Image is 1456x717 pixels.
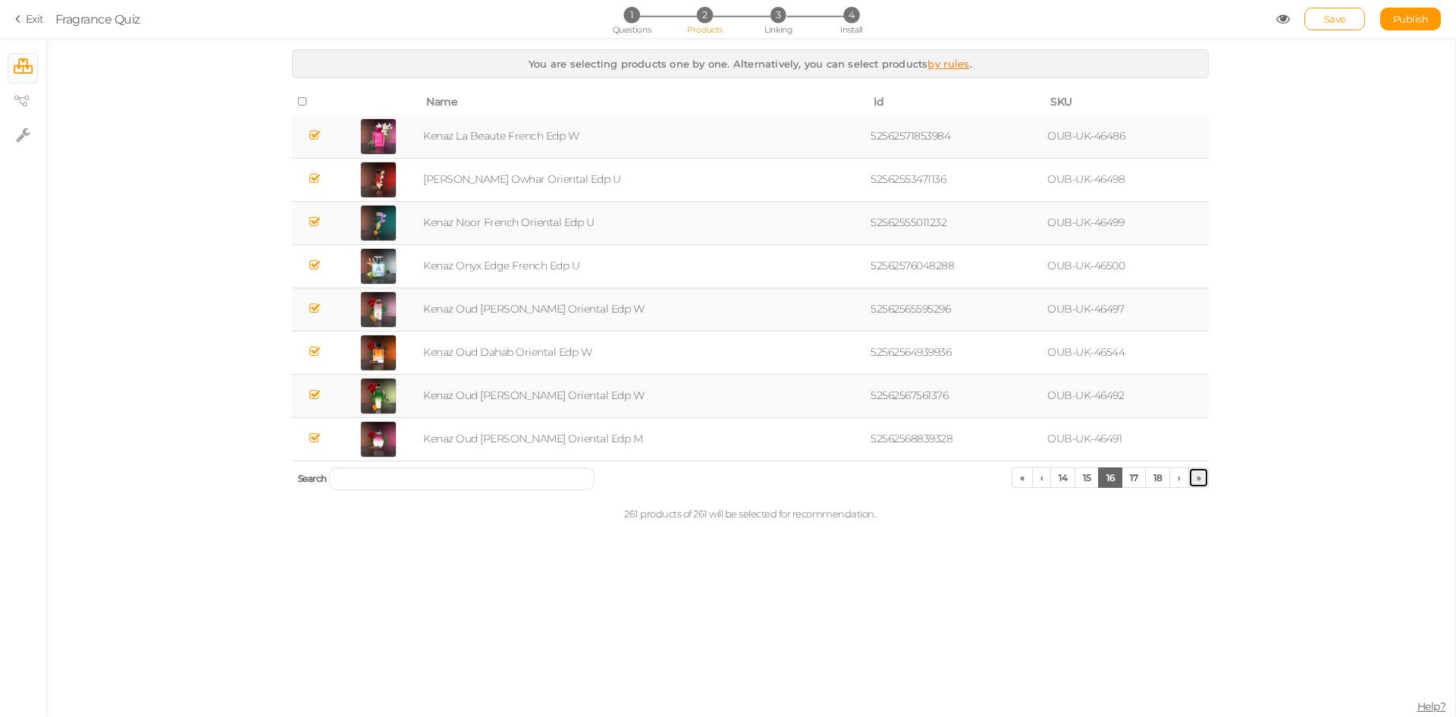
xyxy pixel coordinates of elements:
td: Kenaz Oud Dahab Oriental Edp W [420,331,868,374]
td: 52562565595296 [868,288,1044,331]
tr: Kenaz Onyx Edge French Edp U 52562576048288 OUB-UK-46500 [292,244,1209,288]
li: 3 Linking [743,7,814,23]
span: Install [840,24,862,35]
span: . [970,58,972,70]
td: Kenaz La Beaute French Edp W [420,115,868,159]
tr: Kenaz Oud [PERSON_NAME] Oriental Edp W 52562567561376 OUB-UK-46492 [292,374,1209,417]
tr: Kenaz Oud [PERSON_NAME] Oriental Edp M 52562568839328 OUB-UK-46491 [292,417,1209,461]
span: Search [298,473,327,484]
a: 14 [1050,467,1075,488]
td: OUB-UK-46544 [1044,331,1209,374]
td: 52562571853984 [868,115,1044,159]
span: 261 products of 261 will be selected for recommendation. [624,508,876,520]
span: Save [1324,13,1346,25]
td: Kenaz Oud [PERSON_NAME] Oriental Edp W [420,374,868,417]
td: Kenaz Oud [PERSON_NAME] Oriental Edp M [420,417,868,461]
span: Products [687,24,723,35]
td: OUB-UK-46498 [1044,158,1209,201]
span: Name [426,95,457,108]
td: Kenaz Onyx Edge French Edp U [420,244,868,288]
td: Kenaz Oud [PERSON_NAME] Oriental Edp W [420,288,868,331]
div: Fragrance Quiz [55,10,140,28]
th: SKU [1044,90,1209,115]
tr: [PERSON_NAME] Owhar Oriental Edp U 52562553471136 OUB-UK-46498 [292,158,1209,201]
li: 2 Products [670,7,740,23]
a: 15 [1075,467,1099,488]
td: 52562568839328 [868,417,1044,461]
td: OUB-UK-46499 [1044,201,1209,244]
tr: Kenaz Oud Dahab Oriental Edp W 52562564939936 OUB-UK-46544 [292,331,1209,374]
td: OUB-UK-46486 [1044,115,1209,159]
span: You are selecting products one by one. Alternatively, you can select products [529,58,927,70]
td: 52562576048288 [868,244,1044,288]
span: 3 [770,7,786,23]
a: « [1012,467,1033,488]
li: 1 Questions [596,7,667,23]
td: 52562564939936 [868,331,1044,374]
span: Publish [1393,13,1429,25]
div: Save [1304,8,1365,30]
span: 1 [623,7,639,23]
tr: Kenaz Noor French Oriental Edp U 52562555011232 OUB-UK-46499 [292,201,1209,244]
a: » [1188,467,1210,488]
td: 52562567561376 [868,374,1044,417]
a: › [1169,467,1189,488]
td: Kenaz Noor French Oriental Edp U [420,201,868,244]
a: 16 [1098,467,1122,488]
span: 2 [697,7,713,23]
span: 4 [843,7,859,23]
a: ‹ [1032,467,1052,488]
tr: Kenaz La Beaute French Edp W 52562571853984 OUB-UK-46486 [292,115,1209,159]
td: 52562553471136 [868,158,1044,201]
td: OUB-UK-46500 [1044,244,1209,288]
span: Linking [764,24,792,35]
a: Exit [15,11,44,27]
span: Questions [613,24,651,35]
td: OUB-UK-46497 [1044,288,1209,331]
tr: Kenaz Oud [PERSON_NAME] Oriental Edp W 52562565595296 OUB-UK-46497 [292,288,1209,331]
td: 52562555011232 [868,201,1044,244]
a: by rules [927,58,969,70]
td: OUB-UK-46491 [1044,417,1209,461]
td: OUB-UK-46492 [1044,374,1209,417]
li: 4 Install [816,7,886,23]
td: [PERSON_NAME] Owhar Oriental Edp U [420,158,868,201]
a: 17 [1122,467,1146,488]
span: Id [874,95,883,108]
a: 18 [1145,467,1170,488]
span: Help? [1417,700,1446,713]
